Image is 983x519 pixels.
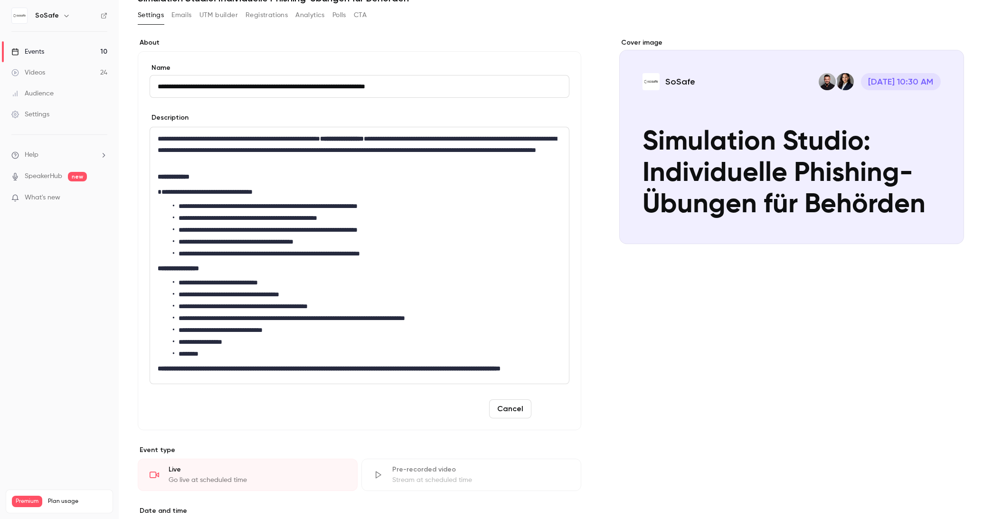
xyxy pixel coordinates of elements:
[361,459,581,491] div: Pre-recorded videoStream at scheduled time
[11,68,45,77] div: Videos
[535,399,569,418] button: Save
[332,8,346,23] button: Polls
[171,8,191,23] button: Emails
[169,465,346,474] div: Live
[150,127,569,384] section: description
[68,172,87,181] span: new
[392,465,569,474] div: Pre-recorded video
[12,496,42,507] span: Premium
[150,113,189,123] label: Description
[11,89,54,98] div: Audience
[246,8,288,23] button: Registrations
[11,110,49,119] div: Settings
[392,475,569,485] div: Stream at scheduled time
[11,47,44,57] div: Events
[619,38,964,244] section: Cover image
[35,11,59,20] h6: SoSafe
[25,193,60,203] span: What's new
[169,475,346,485] div: Go live at scheduled time
[138,506,581,516] label: Date and time
[12,8,27,23] img: SoSafe
[619,38,964,47] label: Cover image
[96,194,107,202] iframe: Noticeable Trigger
[138,445,581,455] p: Event type
[11,150,107,160] li: help-dropdown-opener
[354,8,367,23] button: CTA
[25,150,38,160] span: Help
[489,399,531,418] button: Cancel
[138,459,358,491] div: LiveGo live at scheduled time
[138,38,581,47] label: About
[295,8,325,23] button: Analytics
[138,8,164,23] button: Settings
[150,127,569,384] div: editor
[199,8,238,23] button: UTM builder
[48,498,107,505] span: Plan usage
[150,63,569,73] label: Name
[25,171,62,181] a: SpeakerHub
